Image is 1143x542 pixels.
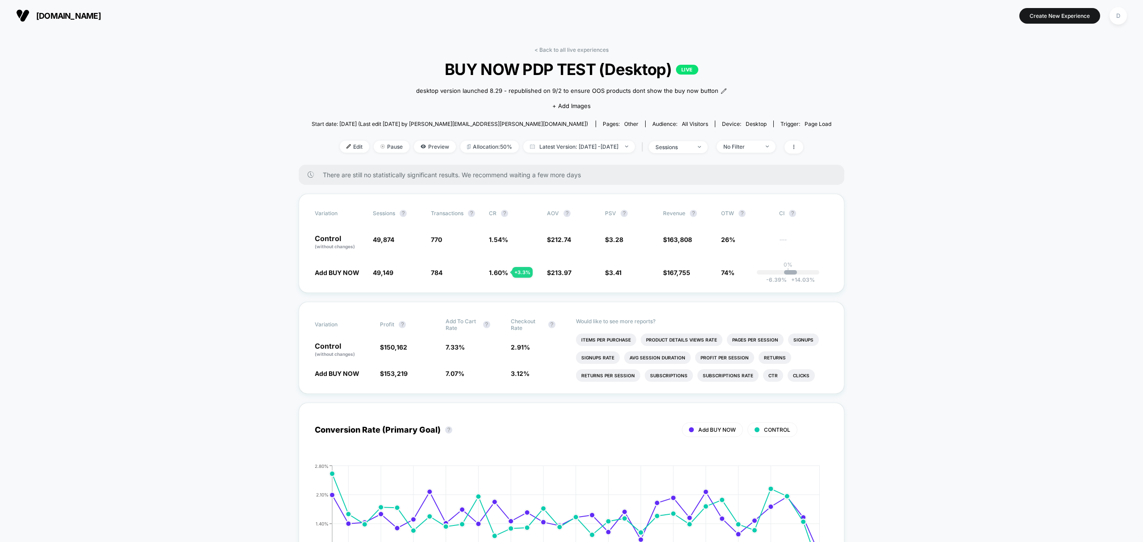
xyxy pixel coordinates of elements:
span: Pause [374,141,409,153]
button: [DOMAIN_NAME] [13,8,104,23]
tspan: 2.80% [315,463,329,468]
p: Would like to see more reports? [576,318,828,325]
button: ? [445,426,452,434]
div: sessions [655,144,691,150]
span: AOV [547,210,559,217]
li: Avg Session Duration [624,351,691,364]
span: 1.54 % [489,236,508,243]
button: ? [483,321,490,328]
p: | [787,268,789,275]
button: Create New Experience [1019,8,1100,24]
span: Sessions [373,210,395,217]
img: end [380,144,385,149]
img: Visually logo [16,9,29,22]
span: 213.97 [551,269,571,276]
li: Returns Per Session [576,369,640,382]
span: 212.74 [551,236,571,243]
li: Subscriptions Rate [697,369,759,382]
button: ? [563,210,571,217]
tspan: 2.10% [316,492,329,497]
p: Control [315,342,371,358]
span: 3.12 % [511,370,530,377]
span: $ [663,236,692,243]
span: Transactions [431,210,463,217]
span: $ [663,269,690,276]
span: Add BUY NOW [698,426,736,433]
button: ? [399,321,406,328]
span: desktop version launched 8.29﻿ - republished on 9/2 to ensure OOS products dont show the buy now ... [416,87,718,96]
button: ? [501,210,508,217]
span: Add BUY NOW [315,370,359,377]
span: 49,149 [373,269,393,276]
button: ? [468,210,475,217]
span: Latest Version: [DATE] - [DATE] [523,141,635,153]
span: 7.07 % [446,370,464,377]
div: D [1110,7,1127,25]
span: 150,162 [384,343,407,351]
span: CONTROL [764,426,790,433]
li: Product Details Views Rate [641,334,722,346]
div: No Filter [723,143,759,150]
span: -6.39 % [766,276,787,283]
span: 784 [431,269,442,276]
span: Add To Cart Rate [446,318,479,331]
tspan: 1.40% [316,521,329,526]
span: $ [547,236,571,243]
div: + 3.3 % [512,267,533,278]
span: Revenue [663,210,685,217]
span: 49,874 [373,236,394,243]
span: Preview [414,141,456,153]
span: 14.03 % [787,276,815,283]
img: end [698,146,701,148]
span: 163,808 [667,236,692,243]
span: other [624,121,638,127]
li: Signups Rate [576,351,620,364]
span: Page Load [805,121,831,127]
img: calendar [530,144,535,149]
img: rebalance [467,144,471,149]
span: 153,219 [384,370,408,377]
span: $ [547,269,571,276]
span: There are still no statistically significant results. We recommend waiting a few more days [323,171,826,179]
span: + Add Images [552,102,591,109]
span: (without changes) [315,244,355,249]
span: All Visitors [682,121,708,127]
button: ? [548,321,555,328]
button: ? [400,210,407,217]
button: D [1107,7,1130,25]
span: 3.28 [609,236,623,243]
span: Start date: [DATE] (Last edit [DATE] by [PERSON_NAME][EMAIL_ADDRESS][PERSON_NAME][DOMAIN_NAME]) [312,121,588,127]
span: OTW [721,210,770,217]
span: | [639,141,649,154]
span: 2.91 % [511,343,530,351]
span: CI [779,210,828,217]
span: BUY NOW PDP TEST (Desktop) [338,60,805,79]
p: LIVE [676,65,698,75]
span: $ [380,370,408,377]
img: end [766,146,769,147]
span: $ [605,269,622,276]
li: Items Per Purchase [576,334,636,346]
span: Allocation: 50% [460,141,519,153]
p: 0% [784,261,793,268]
button: ? [690,210,697,217]
div: Trigger: [780,121,831,127]
li: Returns [759,351,791,364]
img: edit [346,144,351,149]
span: + [791,276,795,283]
button: ? [738,210,746,217]
li: Subscriptions [645,369,693,382]
li: Pages Per Session [727,334,784,346]
span: 7.33 % [446,343,465,351]
span: Device: [715,121,773,127]
span: 167,755 [667,269,690,276]
span: $ [605,236,623,243]
span: 1.60 % [489,269,508,276]
span: Variation [315,210,364,217]
span: 3.41 [609,269,622,276]
span: Edit [340,141,369,153]
p: Control [315,235,364,250]
li: Profit Per Session [695,351,754,364]
span: Checkout Rate [511,318,544,331]
span: $ [380,343,407,351]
